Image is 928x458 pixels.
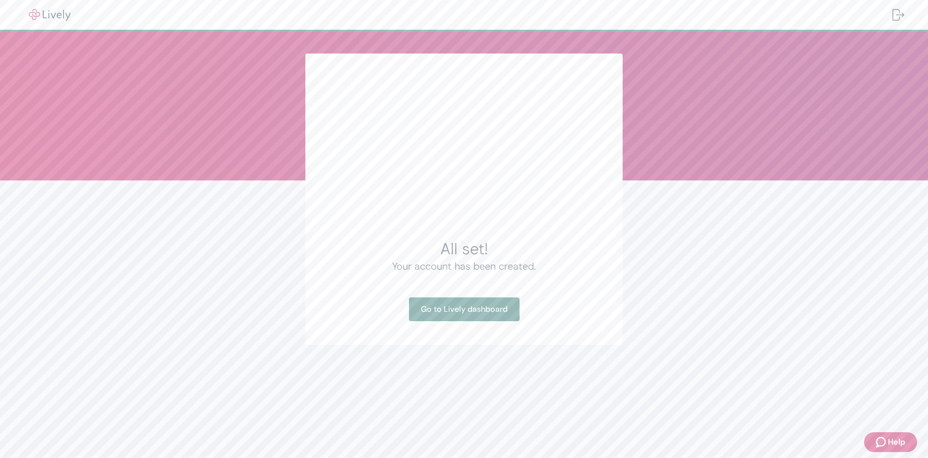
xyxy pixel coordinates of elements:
h2: All set! [329,239,599,259]
a: Go to Lively dashboard [409,297,520,321]
span: Help [888,436,905,448]
img: Lively [22,9,77,21]
svg: Zendesk support icon [876,436,888,448]
button: Log out [884,3,912,27]
button: Zendesk support iconHelp [864,432,917,452]
h4: Your account has been created. [329,259,599,274]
